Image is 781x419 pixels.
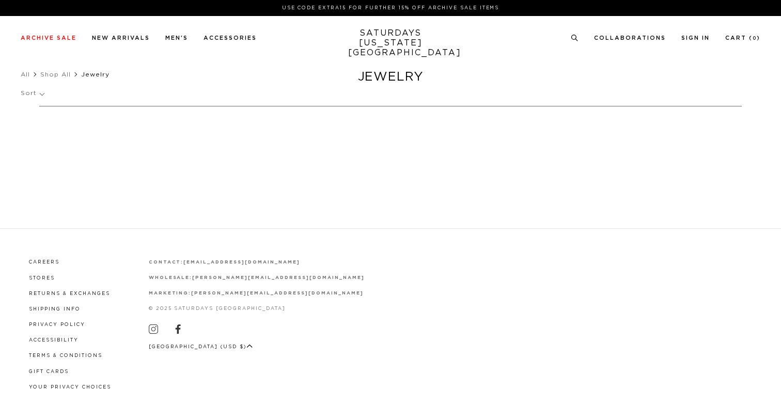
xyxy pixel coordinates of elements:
[149,260,184,265] strong: contact:
[191,291,363,296] a: [PERSON_NAME][EMAIL_ADDRESS][DOMAIN_NAME]
[29,369,69,374] a: Gift Cards
[29,322,85,327] a: Privacy Policy
[165,35,188,41] a: Men's
[21,71,30,77] a: All
[149,305,365,313] p: © 2025 Saturdays [GEOGRAPHIC_DATA]
[29,307,81,312] a: Shipping Info
[25,4,756,12] p: Use Code EXTRA15 for Further 15% Off Archive Sale Items
[594,35,666,41] a: Collaborations
[149,343,253,351] button: [GEOGRAPHIC_DATA] (USD $)
[29,260,59,265] a: Careers
[40,71,71,77] a: Shop All
[29,276,55,281] a: Stores
[183,260,300,265] a: [EMAIL_ADDRESS][DOMAIN_NAME]
[348,28,433,58] a: SATURDAYS[US_STATE][GEOGRAPHIC_DATA]
[92,35,150,41] a: New Arrivals
[29,291,110,296] a: Returns & Exchanges
[149,275,193,280] strong: wholesale:
[29,353,102,358] a: Terms & Conditions
[149,291,192,296] strong: marketing:
[725,35,760,41] a: Cart (0)
[81,71,110,77] span: Jewelry
[29,385,111,390] a: Your privacy choices
[681,35,710,41] a: Sign In
[204,35,257,41] a: Accessories
[21,35,76,41] a: Archive Sale
[21,82,44,105] p: Sort
[753,36,757,41] small: 0
[192,275,364,280] a: [PERSON_NAME][EMAIL_ADDRESS][DOMAIN_NAME]
[29,338,79,343] a: Accessibility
